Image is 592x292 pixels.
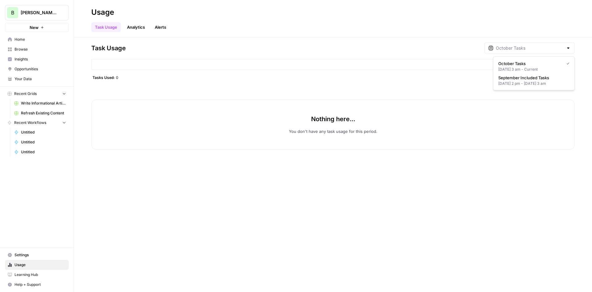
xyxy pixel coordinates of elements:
[5,89,69,98] button: Recent Grids
[14,76,66,82] span: Your Data
[11,9,14,16] span: B
[14,37,66,42] span: Home
[5,270,69,280] a: Learning Hub
[91,7,114,17] div: Usage
[5,44,69,54] a: Browse
[5,118,69,127] button: Recent Workflows
[92,75,115,80] span: Tasks Used:
[14,282,66,287] span: Help + Support
[5,64,69,74] a: Opportunities
[14,47,66,52] span: Browse
[5,260,69,270] a: Usage
[5,280,69,290] button: Help + Support
[14,252,66,258] span: Settings
[5,250,69,260] a: Settings
[11,108,69,118] a: Refresh Existing Content
[11,127,69,137] a: Untitled
[21,139,66,145] span: Untitled
[14,66,66,72] span: Opportunities
[5,5,69,20] button: Workspace: Bennett Financials
[5,35,69,44] a: Home
[5,74,69,84] a: Your Data
[151,22,170,32] a: Alerts
[289,128,377,134] p: You don't have any task usage for this period.
[11,137,69,147] a: Untitled
[11,98,69,108] a: Write Informational Article (1)
[21,110,66,116] span: Refresh Existing Content
[498,81,569,86] div: [DATE] 2 pm - [DATE] 3 am
[498,67,569,72] div: [DATE] 3 am - Current
[311,115,355,123] p: Nothing here...
[14,272,66,278] span: Learning Hub
[123,22,149,32] a: Analytics
[91,22,121,32] a: Task Usage
[11,147,69,157] a: Untitled
[496,45,563,51] input: October Tasks
[91,44,126,52] span: Task Usage
[14,120,46,125] span: Recent Workflows
[116,75,118,80] span: 0
[5,54,69,64] a: Insights
[30,24,39,31] span: New
[14,262,66,268] span: Usage
[14,91,37,97] span: Recent Grids
[21,10,58,16] span: [PERSON_NAME] Financials
[21,149,66,155] span: Untitled
[21,101,66,106] span: Write Informational Article (1)
[498,60,561,67] span: October Tasks
[21,130,66,135] span: Untitled
[14,56,66,62] span: Insights
[498,75,567,81] span: September Included Tasks
[5,23,69,32] button: New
